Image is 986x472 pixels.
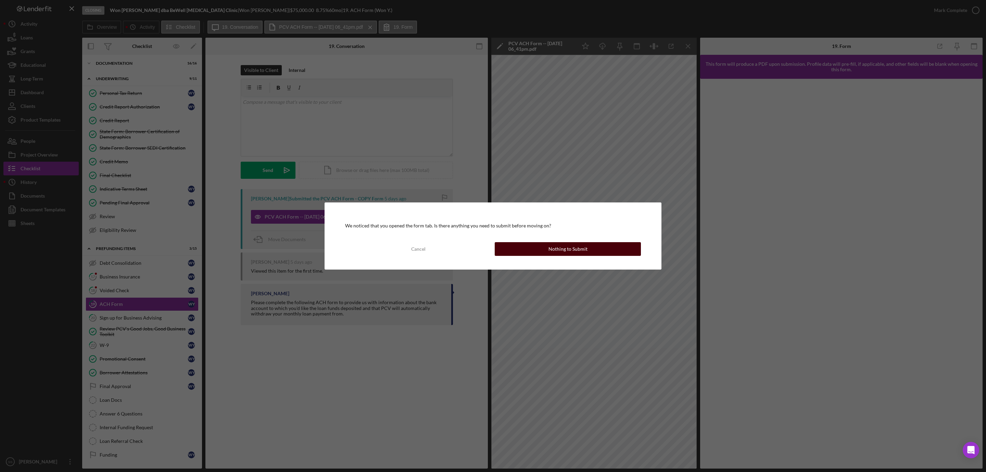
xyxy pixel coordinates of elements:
button: Cancel [345,242,491,256]
div: Nothing to Submit [548,242,587,256]
div: Cancel [411,242,426,256]
div: We noticed that you opened the form tab. Is there anything you need to submit before moving on? [345,223,641,228]
button: Nothing to Submit [495,242,641,256]
div: Open Intercom Messenger [963,442,979,458]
